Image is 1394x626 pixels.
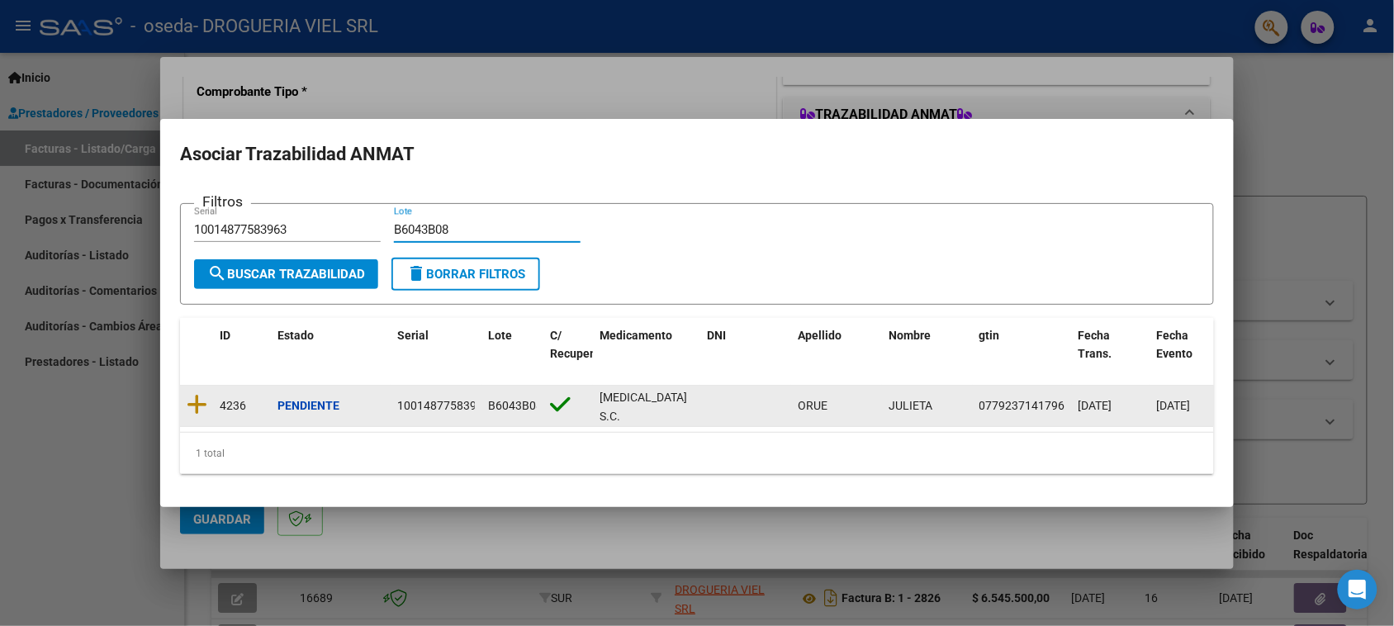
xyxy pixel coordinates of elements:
[207,267,365,282] span: Buscar Trazabilidad
[973,318,1072,391] datatable-header-cell: gtin
[979,329,1000,342] span: gtin
[180,433,1214,474] div: 1 total
[391,258,540,291] button: Borrar Filtros
[979,399,1072,412] span: 07792371417961
[1157,329,1193,361] span: Fecha Evento
[481,318,543,391] datatable-header-cell: Lote
[550,329,600,361] span: C/ Recupero
[700,318,791,391] datatable-header-cell: DNI
[600,391,687,423] span: ACTEMRA S.C.
[391,318,481,391] datatable-header-cell: Serial
[397,399,490,412] span: 10014877583963
[593,318,700,391] datatable-header-cell: Medicamento
[1338,570,1377,609] div: Open Intercom Messenger
[600,329,672,342] span: Medicamento
[207,263,227,283] mat-icon: search
[194,259,378,289] button: Buscar Trazabilidad
[707,329,726,342] span: DNI
[271,318,391,391] datatable-header-cell: Estado
[180,139,1214,170] h2: Asociar Trazabilidad ANMAT
[798,329,842,342] span: Apellido
[213,318,271,391] datatable-header-cell: ID
[277,329,314,342] span: Estado
[889,329,931,342] span: Nombre
[1079,399,1112,412] span: [DATE]
[882,318,973,391] datatable-header-cell: Nombre
[543,318,593,391] datatable-header-cell: C/ Recupero
[798,399,827,412] span: ORUE
[220,399,246,412] span: 4236
[277,399,339,412] strong: Pendiente
[406,263,426,283] mat-icon: delete
[791,318,882,391] datatable-header-cell: Apellido
[889,399,932,412] span: JULIETA
[488,329,512,342] span: Lote
[1157,399,1191,412] span: [DATE]
[220,329,230,342] span: ID
[397,329,429,342] span: Serial
[1150,318,1229,391] datatable-header-cell: Fecha Evento
[488,399,543,412] span: B6043B08
[194,191,251,212] h3: Filtros
[1079,329,1112,361] span: Fecha Trans.
[1072,318,1150,391] datatable-header-cell: Fecha Trans.
[406,267,525,282] span: Borrar Filtros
